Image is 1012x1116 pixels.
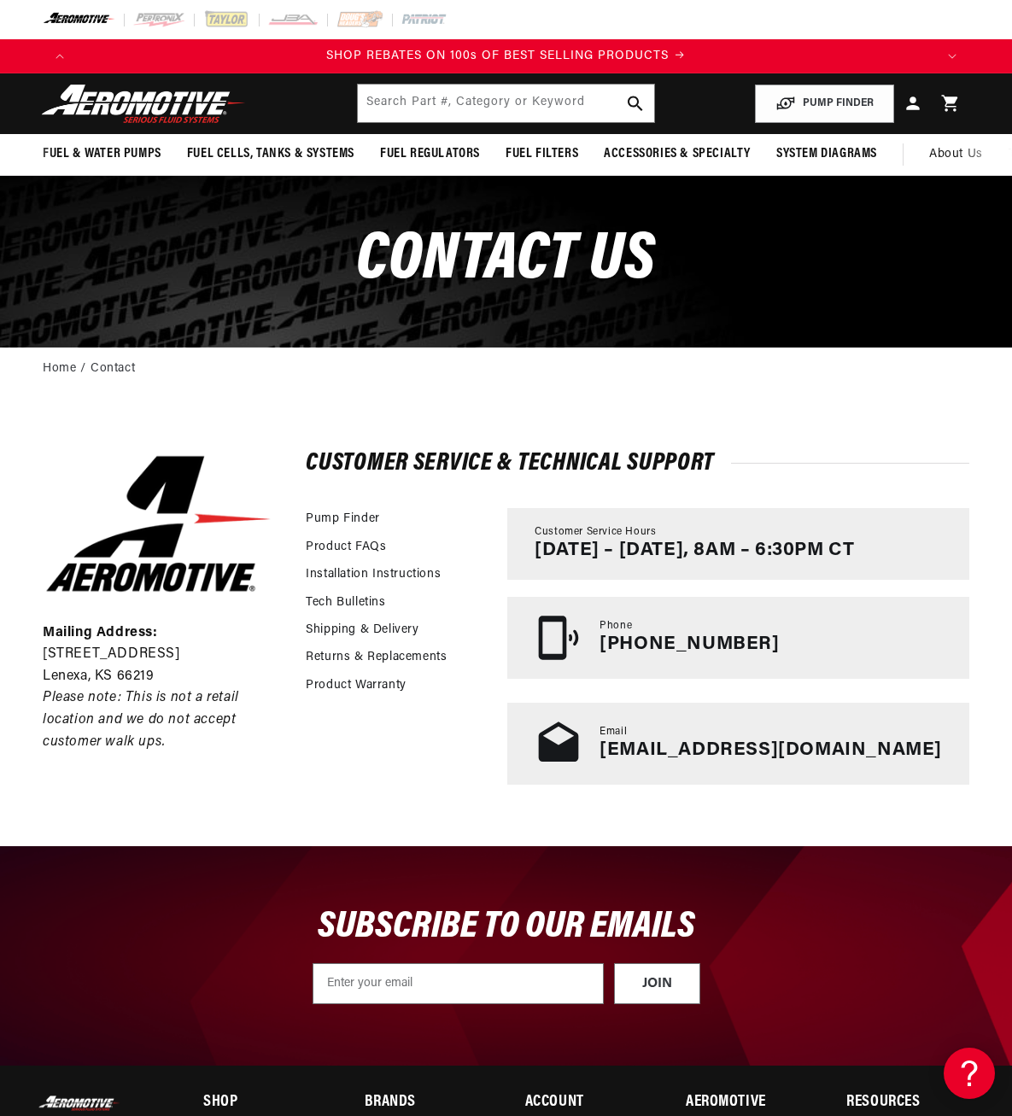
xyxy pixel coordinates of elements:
[916,134,996,175] a: About Us
[43,359,76,378] a: Home
[43,666,274,688] p: Lenexa, KS 66219
[380,145,480,163] span: Fuel Regulators
[358,85,653,122] input: Search by Part Number, Category or Keyword
[367,134,493,174] summary: Fuel Regulators
[493,134,591,174] summary: Fuel Filters
[43,626,158,640] strong: Mailing Address:
[43,359,969,378] nav: breadcrumbs
[776,145,877,163] span: System Diagrams
[313,963,604,1004] input: Enter your email
[326,50,669,62] span: SHOP REBATES ON 100s OF BEST SELLING PRODUCTS
[30,134,174,174] summary: Fuel & Water Pumps
[617,85,654,122] button: search button
[600,725,627,739] span: Email
[187,145,354,163] span: Fuel Cells, Tanks & Systems
[306,621,418,640] a: Shipping & Delivery
[763,134,890,174] summary: System Diagrams
[77,47,935,66] div: 2 of 3
[43,39,77,73] button: Translation missing: en.sections.announcements.previous_announcement
[174,134,367,174] summary: Fuel Cells, Tanks & Systems
[306,453,969,474] h2: Customer Service & Technical Support
[37,84,250,124] img: Aeromotive
[43,145,161,163] span: Fuel & Water Pumps
[535,540,854,562] p: [DATE] – [DATE], 8AM – 6:30PM CT
[91,359,135,378] a: Contact
[306,648,447,667] a: Returns & Replacements
[600,634,779,656] p: [PHONE_NUMBER]
[506,145,578,163] span: Fuel Filters
[935,39,969,73] button: Translation missing: en.sections.announcements.next_announcement
[77,47,935,66] a: SHOP REBATES ON 100s OF BEST SELLING PRODUCTS
[507,597,969,679] a: Phone [PHONE_NUMBER]
[77,47,935,66] div: Announcement
[356,227,656,295] span: CONTACt us
[600,740,942,760] a: [EMAIL_ADDRESS][DOMAIN_NAME]
[591,134,763,174] summary: Accessories & Specialty
[755,85,894,123] button: PUMP FINDER
[306,593,385,612] a: Tech Bulletins
[37,1096,122,1112] img: Aeromotive
[306,676,407,695] a: Product Warranty
[614,963,700,1004] button: JOIN
[929,148,983,161] span: About Us
[306,565,441,584] a: Installation Instructions
[604,145,751,163] span: Accessories & Specialty
[43,644,274,666] p: [STREET_ADDRESS]
[600,619,632,634] span: Phone
[306,538,386,557] a: Product FAQs
[318,908,695,946] span: SUBSCRIBE TO OUR EMAILS
[43,691,239,748] em: Please note: This is not a retail location and we do not accept customer walk ups.
[535,525,656,540] span: Customer Service Hours
[306,510,380,529] a: Pump Finder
